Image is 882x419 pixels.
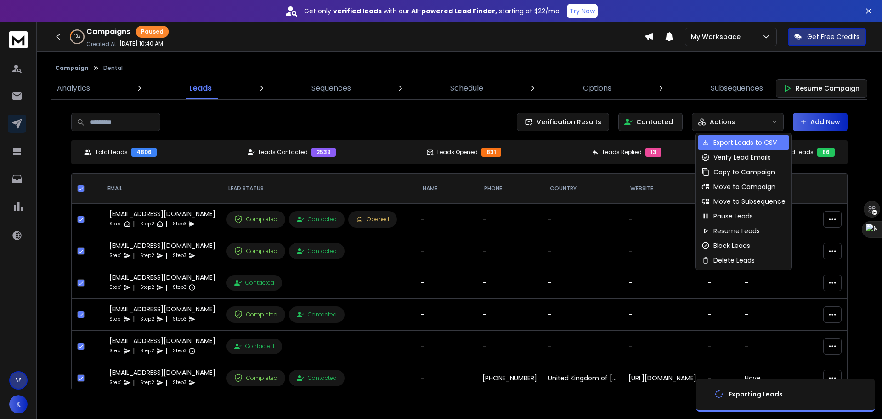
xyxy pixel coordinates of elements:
[445,77,489,99] a: Schedule
[713,256,755,265] p: Delete Leads
[140,219,154,229] p: Step 2
[729,390,783,399] div: Exporting Leads
[140,378,154,387] p: Step 2
[450,83,483,94] p: Schedule
[109,241,215,250] div: [EMAIL_ADDRESS][DOMAIN_NAME]
[131,148,157,157] div: 4806
[415,267,477,299] td: -
[623,362,702,394] td: [URL][DOMAIN_NAME]
[184,77,217,99] a: Leads
[109,378,122,387] p: Step 1
[133,219,135,229] p: |
[234,343,274,350] div: Contacted
[623,174,702,204] th: website
[437,149,478,156] p: Leads Opened
[86,40,118,48] p: Created At:
[259,149,308,156] p: Leads Contacted
[9,31,28,48] img: logo
[623,331,702,362] td: -
[477,235,543,267] td: -
[109,346,122,356] p: Step 1
[477,331,543,362] td: -
[702,299,739,331] td: -
[140,315,154,324] p: Step 2
[9,395,28,413] button: K
[165,315,167,324] p: |
[165,283,167,292] p: |
[173,283,187,292] p: Step 3
[297,216,337,223] div: Contacted
[297,311,337,318] div: Contacted
[109,209,215,218] div: [EMAIL_ADDRESS][DOMAIN_NAME]
[543,299,623,331] td: -
[415,235,477,267] td: -
[234,374,277,382] div: Completed
[623,267,702,299] td: -
[623,204,702,235] td: -
[173,346,187,356] p: Step 3
[311,148,336,157] div: 2539
[57,83,90,94] p: Analytics
[517,113,609,131] button: Verification Results
[140,251,154,260] p: Step 2
[109,368,215,377] div: [EMAIL_ADDRESS][DOMAIN_NAME]
[119,40,163,47] p: [DATE] 10:40 AM
[477,174,543,204] th: Phone
[788,28,866,46] button: Get Free Credits
[477,204,543,235] td: -
[133,251,135,260] p: |
[477,299,543,331] td: -
[165,346,167,356] p: |
[133,315,135,324] p: |
[234,247,277,255] div: Completed
[817,148,835,157] div: 86
[415,331,477,362] td: -
[173,378,187,387] p: Step 3
[533,117,601,126] span: Verification Results
[710,117,735,126] p: Actions
[109,336,215,345] div: [EMAIL_ADDRESS][DOMAIN_NAME]
[713,226,760,235] p: Resume Leads
[739,362,818,394] td: Hove
[713,182,775,191] p: Move to Campaign
[109,273,215,282] div: [EMAIL_ADDRESS][DOMAIN_NAME]
[173,219,187,229] p: Step 3
[705,77,769,99] a: Subsequences
[623,299,702,331] td: -
[109,219,122,229] p: Step 1
[739,299,818,331] td: -
[477,267,543,299] td: -
[165,219,167,229] p: |
[109,283,122,292] p: Step 1
[702,331,739,362] td: -
[221,174,415,204] th: LEAD STATUS
[333,6,382,16] strong: verified leads
[133,283,135,292] p: |
[140,346,154,356] p: Step 2
[691,32,744,41] p: My Workspace
[636,117,673,126] p: Contacted
[776,79,867,98] button: Resume Campaign
[543,331,623,362] td: -
[74,34,80,40] p: 13 %
[297,247,337,255] div: Contacted
[51,77,96,99] a: Analytics
[415,299,477,331] td: -
[739,267,818,299] td: -
[304,6,560,16] p: Get only with our starting at $22/mo
[713,197,786,206] p: Move to Subsequence
[713,153,771,162] p: Verify Lead Emails
[713,138,777,147] p: Export Leads to CSV
[793,113,848,131] button: Add New
[140,283,154,292] p: Step 2
[543,204,623,235] td: -
[415,362,477,394] td: -
[645,148,661,157] div: 13
[543,267,623,299] td: -
[543,362,623,394] td: United Kingdom of [GEOGRAPHIC_DATA] and [GEOGRAPHIC_DATA]
[165,251,167,260] p: |
[739,331,818,362] td: -
[711,83,763,94] p: Subsequences
[86,26,130,37] h1: Campaigns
